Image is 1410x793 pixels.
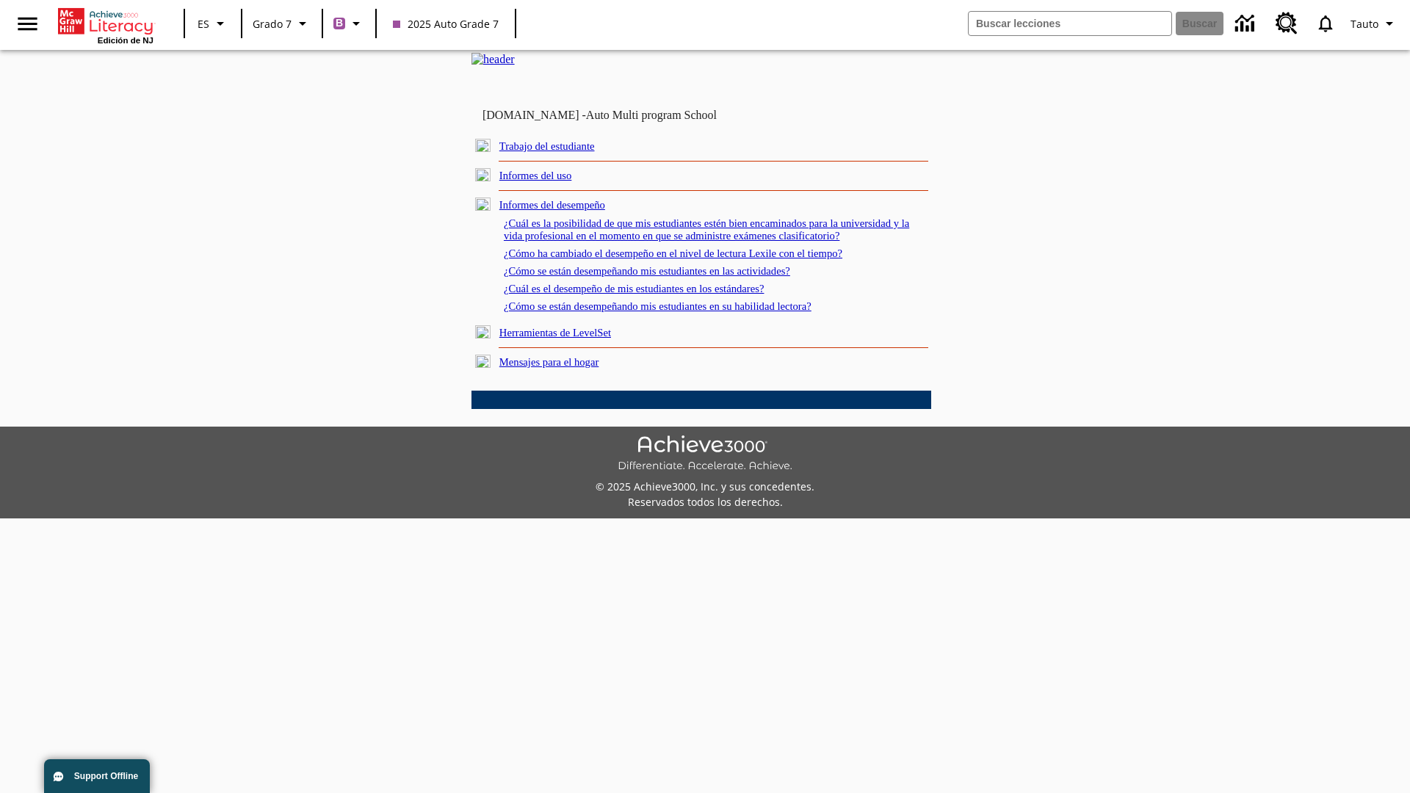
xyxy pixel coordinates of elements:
img: plus.gif [475,325,491,338]
td: [DOMAIN_NAME] - [482,109,753,122]
a: ¿Cómo se están desempeñando mis estudiantes en las actividades? [504,265,790,277]
a: Informes del desempeño [499,199,605,211]
nobr: Auto Multi program School [586,109,717,121]
span: 2025 Auto Grade 7 [393,16,499,32]
input: Buscar campo [969,12,1171,35]
a: Centro de recursos, Se abrirá en una pestaña nueva. [1267,4,1306,43]
button: Support Offline [44,759,150,793]
a: Notificaciones [1306,4,1345,43]
span: Tauto [1351,16,1378,32]
a: ¿Cómo se están desempeñando mis estudiantes en su habilidad lectora? [504,300,811,312]
span: B [336,14,343,32]
img: plus.gif [475,355,491,368]
img: minus.gif [475,198,491,211]
button: Lenguaje: ES, Selecciona un idioma [189,10,236,37]
button: Perfil/Configuración [1345,10,1404,37]
img: header [471,53,515,66]
img: Achieve3000 Differentiate Accelerate Achieve [618,435,792,473]
a: ¿Cómo ha cambiado el desempeño en el nivel de lectura Lexile con el tiempo? [504,247,842,259]
img: plus.gif [475,139,491,152]
a: Trabajo del estudiante [499,140,595,152]
a: Informes del uso [499,170,572,181]
button: Grado: Grado 7, Elige un grado [247,10,317,37]
a: Mensajes para el hogar [499,356,599,368]
span: Support Offline [74,771,138,781]
img: plus.gif [475,168,491,181]
span: Grado 7 [253,16,292,32]
a: ¿Cuál es la posibilidad de que mis estudiantes estén bien encaminados para la universidad y la vi... [504,217,909,242]
a: ¿Cuál es el desempeño de mis estudiantes en los estándares? [504,283,764,294]
span: ES [198,16,209,32]
button: Abrir el menú lateral [6,2,49,46]
button: Boost El color de la clase es morado/púrpura. Cambiar el color de la clase. [328,10,371,37]
span: Edición de NJ [98,36,153,45]
a: Centro de información [1226,4,1267,44]
a: Herramientas de LevelSet [499,327,611,338]
div: Portada [58,5,153,45]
